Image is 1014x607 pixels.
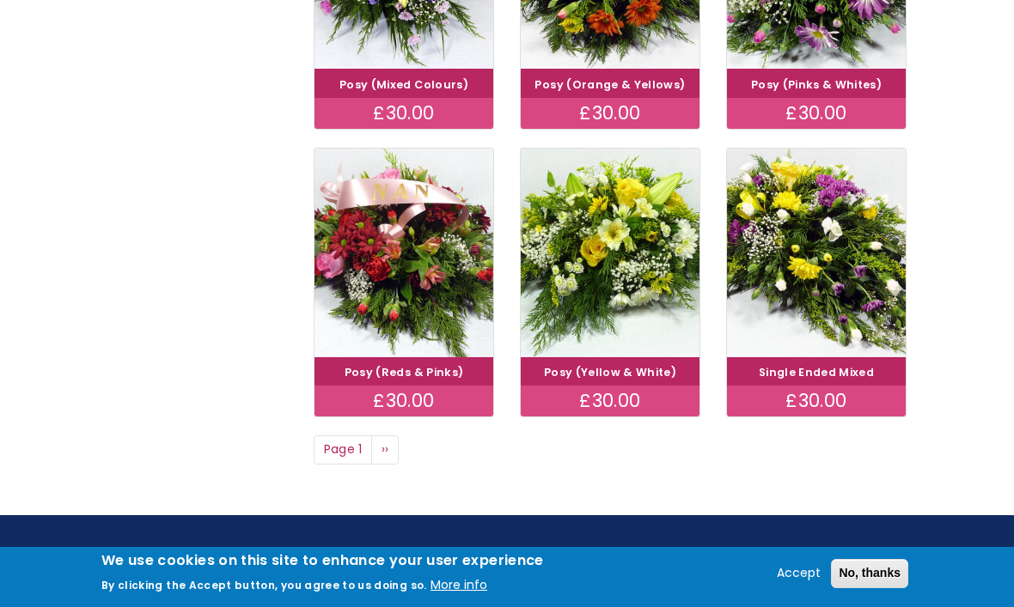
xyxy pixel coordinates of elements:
span: Page 1 [314,435,372,464]
img: Posy (Yellow & White) [521,149,699,357]
div: £30.00 [521,98,699,129]
div: £30.00 [727,98,906,129]
div: £30.00 [727,385,906,416]
a: Posy (Mixed Colours) [339,77,468,92]
a: Posy (Pinks & Whites) [751,77,882,92]
button: No, thanks [831,559,908,588]
span: ›› [382,440,389,458]
a: Posy (Yellow & White) [544,365,676,379]
a: Posy (Orange & Yellows) [534,77,685,92]
h2: We use cookies on this site to enhance your user experience [101,551,544,570]
a: Posy (Reds & Pinks) [345,365,464,379]
div: £30.00 [521,385,699,416]
a: Single Ended Mixed [759,365,874,379]
button: More info [431,575,487,596]
button: Accept [770,563,828,584]
div: £30.00 [315,385,493,416]
p: By clicking the Accept button, you agree to us doing so. [101,578,427,592]
img: Single Ended Mixed [727,149,906,357]
div: £30.00 [315,98,493,129]
img: Posy (Reds & Pinks) [315,149,493,357]
nav: Page navigation [314,435,907,464]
